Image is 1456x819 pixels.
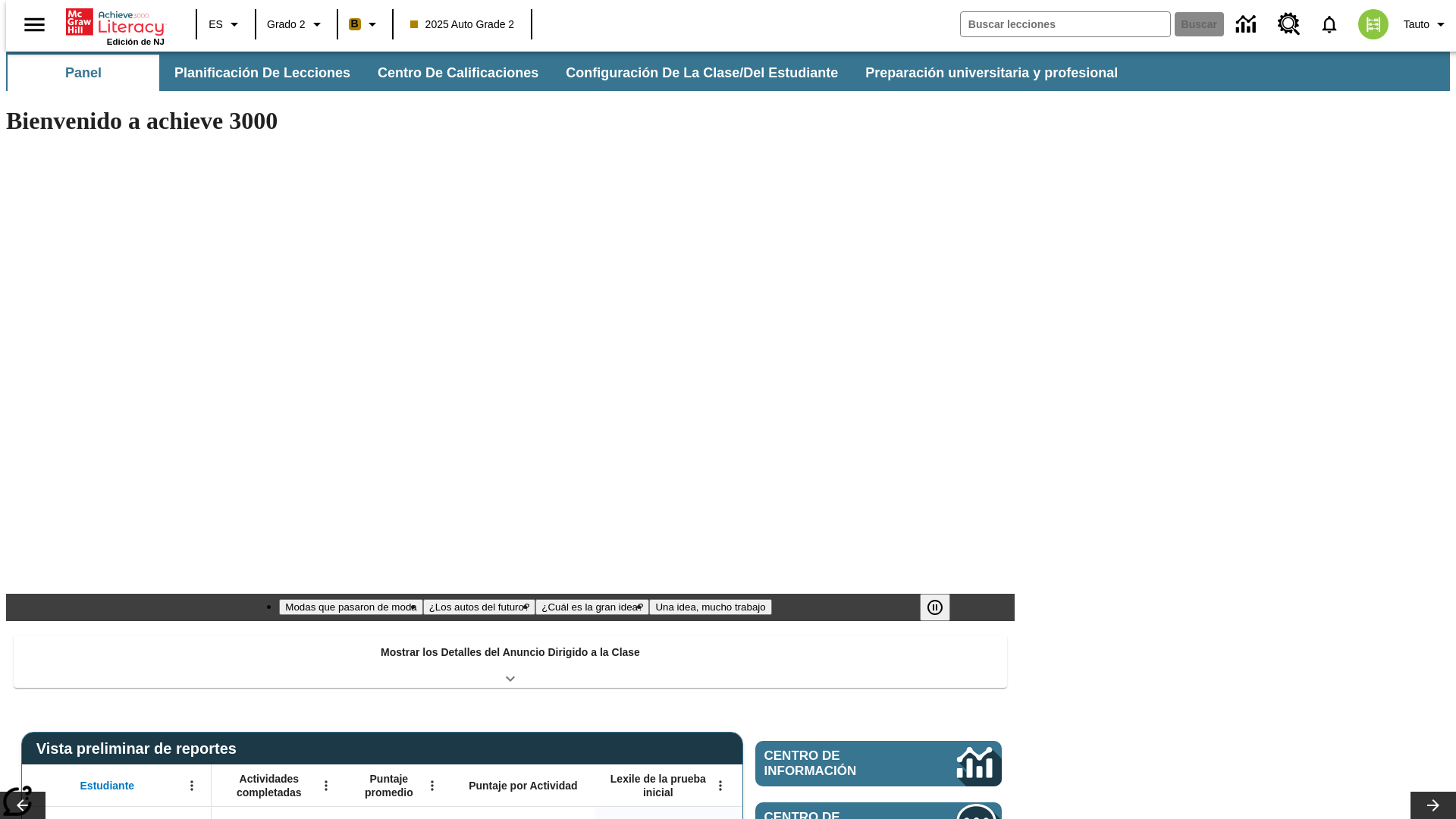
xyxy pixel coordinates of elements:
[410,17,515,33] span: 2025 Auto Grade 2
[12,2,57,47] button: Abrir el menú lateral
[107,37,165,46] span: Edición de NJ
[554,55,850,91] button: Configuración de la clase/del estudiante
[381,645,640,661] p: Mostrar los Detalles del Anuncio Dirigido a la Clase
[423,599,536,615] button: Diapositiva 2 ¿Los autos del futuro?
[1269,4,1310,45] a: Centro de recursos, Se abrirá en una pestaña nueva.
[6,107,1015,135] h1: Bienvenido a achieve 3000
[1358,9,1389,39] img: avatar image
[6,55,1131,91] div: Subbarra de navegación
[162,55,362,91] button: Planificación de lecciones
[6,52,1450,91] div: Subbarra de navegación
[421,774,444,797] button: Abrir menú
[315,774,337,797] button: Abrir menú
[469,779,577,792] span: Puntaje por Actividad
[279,599,422,615] button: Diapositiva 1 Modas que pasaron de moda
[202,11,250,38] button: Lenguaje: ES, Selecciona un idioma
[920,594,965,621] div: Pausar
[36,740,244,758] span: Vista preliminar de reportes
[66,7,165,37] a: Portada
[1404,17,1429,33] span: Tauto
[1349,5,1398,44] button: Escoja un nuevo avatar
[709,774,732,797] button: Abrir menú
[920,594,950,621] button: Pausar
[764,748,906,779] span: Centro de información
[1398,11,1456,38] button: Perfil/Configuración
[1310,5,1349,44] a: Notificaciones
[649,599,771,615] button: Diapositiva 4 Una idea, mucho trabajo
[261,11,332,38] button: Grado: Grado 2, Elige un grado
[366,55,551,91] button: Centro de calificaciones
[535,599,649,615] button: Diapositiva 3 ¿Cuál es la gran idea?
[1227,4,1269,45] a: Centro de información
[14,635,1007,688] div: Mostrar los Detalles del Anuncio Dirigido a la Clase
[343,11,388,38] button: Boost El color de la clase es anaranjado claro. Cambiar el color de la clase.
[603,772,714,799] span: Lexile de la prueba inicial
[267,17,306,33] span: Grado 2
[1410,792,1456,819] button: Carrusel de lecciones, seguir
[755,741,1002,786] a: Centro de información
[351,14,359,33] span: B
[961,12,1170,36] input: Buscar campo
[66,5,165,46] div: Portada
[853,55,1130,91] button: Preparación universitaria y profesional
[180,774,203,797] button: Abrir menú
[209,17,223,33] span: ES
[353,772,425,799] span: Puntaje promedio
[8,55,159,91] button: Panel
[80,779,135,792] span: Estudiante
[219,772,319,799] span: Actividades completadas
